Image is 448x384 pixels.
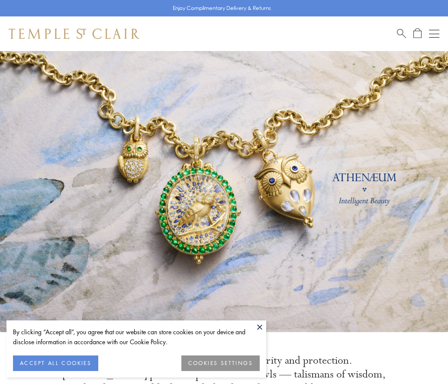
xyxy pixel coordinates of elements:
[429,29,439,39] button: Open navigation
[413,28,422,39] a: Open Shopping Bag
[397,28,406,39] a: Search
[13,327,260,347] div: By clicking “Accept all”, you agree that our website can store cookies on your device and disclos...
[9,29,139,39] img: Temple St. Clair
[181,355,260,371] button: COOKIES SETTINGS
[173,4,271,13] p: Enjoy Complimentary Delivery & Returns
[13,355,98,371] button: ACCEPT ALL COOKIES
